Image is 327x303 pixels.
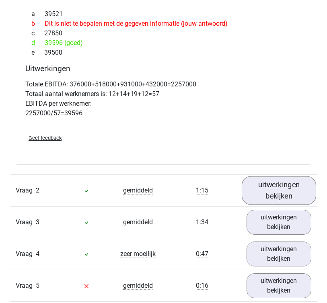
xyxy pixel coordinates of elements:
[196,250,208,258] span: 0:47
[36,218,39,226] span: 3
[120,250,156,258] span: zeer moeilijk
[242,176,316,205] a: uitwerkingen bekijken
[25,80,302,118] p: Totale EBITDA: 376000+518000+931000+432000=2257000 Totaal aantal werknemers is: 12+14+19+12=57 EB...
[25,29,302,38] div: 27850
[25,48,302,57] div: 39500
[247,242,311,266] a: uitwerkingen bekijken
[123,186,153,194] span: gemiddeld
[16,186,36,195] span: Vraag
[31,9,45,19] span: a
[196,218,208,226] span: 1:34
[36,282,39,289] span: 5
[123,218,153,226] span: gemiddeld
[25,38,302,48] div: 39596 (goed)
[36,186,39,194] span: 2
[196,186,208,194] span: 1:15
[31,29,44,38] span: c
[31,38,45,48] span: d
[25,9,302,19] div: 39521
[31,48,44,57] span: e
[16,281,36,291] span: Vraag
[31,19,45,29] span: b
[196,282,208,290] span: 0:16
[16,217,36,227] span: Vraag
[16,249,36,259] span: Vraag
[29,135,62,141] span: Geef feedback
[25,64,302,73] h4: Uitwerkingen
[25,19,302,29] div: Dit is niet te bepalen met de gegeven informatie (jouw antwoord)
[247,210,311,235] a: uitwerkingen bekijken
[36,250,39,258] span: 4
[247,273,311,298] a: uitwerkingen bekijken
[123,282,153,290] span: gemiddeld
